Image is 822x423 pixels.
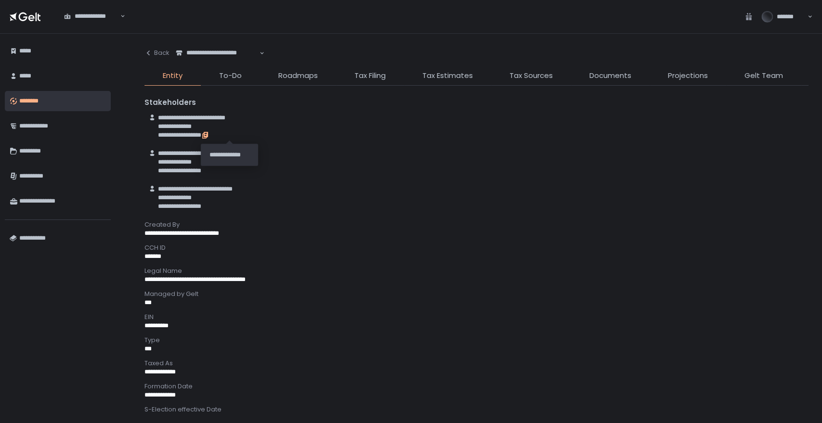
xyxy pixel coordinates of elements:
div: Created By [144,220,809,229]
div: Formation Date [144,382,809,391]
div: Stakeholders [144,97,809,108]
div: Managed by Gelt [144,290,809,298]
span: To-Do [219,70,242,81]
span: Entity [163,70,183,81]
div: Search for option [170,43,264,64]
div: S-Election effective Date [144,405,809,414]
div: Search for option [58,7,125,27]
input: Search for option [64,21,119,30]
div: Type [144,336,809,345]
span: Gelt Team [744,70,783,81]
span: Roadmaps [278,70,318,81]
span: Tax Sources [509,70,553,81]
div: EIN [144,313,809,321]
div: CCH ID [144,244,809,252]
span: Tax Filing [354,70,386,81]
span: Tax Estimates [422,70,473,81]
button: Back [144,43,170,63]
span: Documents [589,70,631,81]
div: Back [144,49,170,57]
input: Search for option [176,57,259,67]
div: Legal Name [144,267,809,275]
span: Projections [668,70,708,81]
div: Taxed As [144,359,809,368]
